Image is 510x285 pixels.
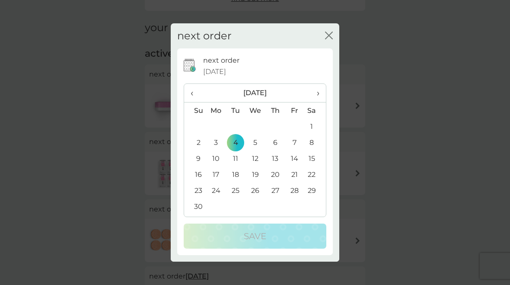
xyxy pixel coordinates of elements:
[184,199,206,215] td: 30
[285,167,304,183] td: 21
[203,55,239,66] p: next order
[265,102,285,119] th: Th
[304,134,326,151] td: 8
[184,183,206,199] td: 23
[304,102,326,119] th: Sa
[226,134,245,151] td: 4
[177,30,232,42] h2: next order
[206,151,226,167] td: 10
[265,151,285,167] td: 13
[285,151,304,167] td: 14
[184,167,206,183] td: 16
[285,183,304,199] td: 28
[265,183,285,199] td: 27
[244,229,266,243] p: Save
[191,84,200,102] span: ‹
[265,167,285,183] td: 20
[304,183,326,199] td: 29
[226,151,245,167] td: 11
[245,151,265,167] td: 12
[325,32,333,41] button: close
[184,224,326,249] button: Save
[206,183,226,199] td: 24
[245,102,265,119] th: We
[285,102,304,119] th: Fr
[311,84,319,102] span: ›
[265,134,285,151] td: 6
[245,167,265,183] td: 19
[206,167,226,183] td: 17
[184,134,206,151] td: 2
[206,84,304,102] th: [DATE]
[304,151,326,167] td: 15
[206,134,226,151] td: 3
[304,167,326,183] td: 22
[226,183,245,199] td: 25
[245,183,265,199] td: 26
[226,167,245,183] td: 18
[184,102,206,119] th: Su
[304,118,326,134] td: 1
[245,134,265,151] td: 5
[226,102,245,119] th: Tu
[184,151,206,167] td: 9
[203,66,226,77] span: [DATE]
[206,102,226,119] th: Mo
[285,134,304,151] td: 7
